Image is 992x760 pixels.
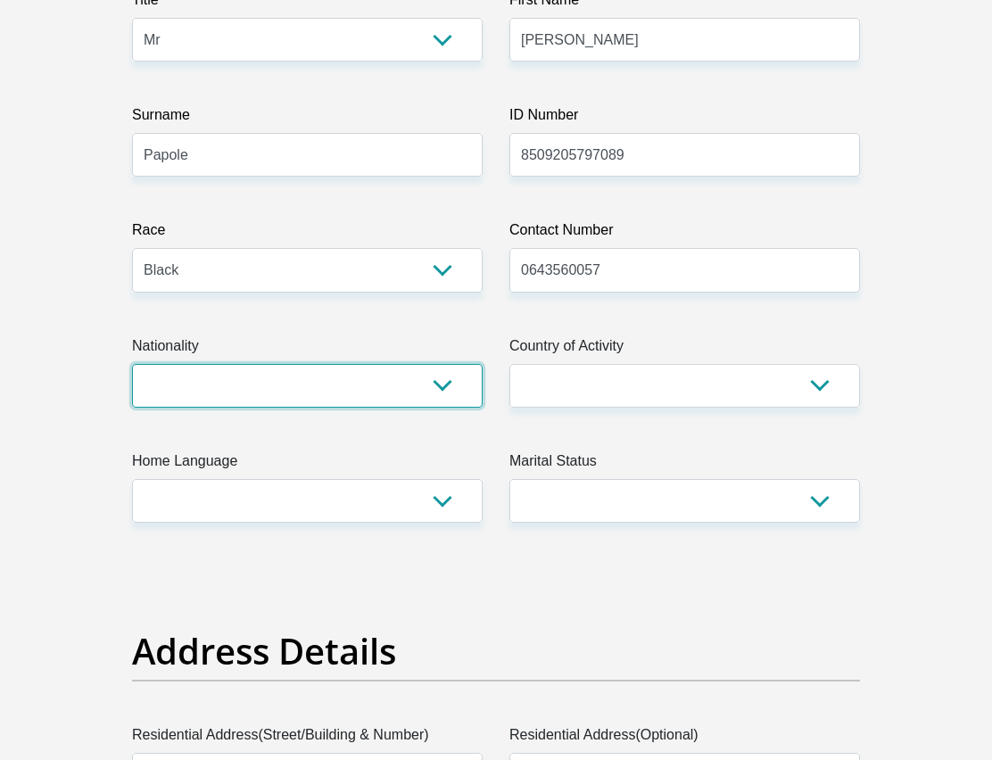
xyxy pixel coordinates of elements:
label: Nationality [132,335,483,364]
label: Residential Address(Optional) [509,724,860,753]
label: Contact Number [509,219,860,248]
label: Residential Address(Street/Building & Number) [132,724,483,753]
label: Race [132,219,483,248]
label: Marital Status [509,450,860,479]
input: Surname [132,133,483,177]
h2: Address Details [132,630,860,673]
input: First Name [509,18,860,62]
label: Country of Activity [509,335,860,364]
label: Home Language [132,450,483,479]
input: Contact Number [509,248,860,292]
label: Surname [132,104,483,133]
input: ID Number [509,133,860,177]
label: ID Number [509,104,860,133]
